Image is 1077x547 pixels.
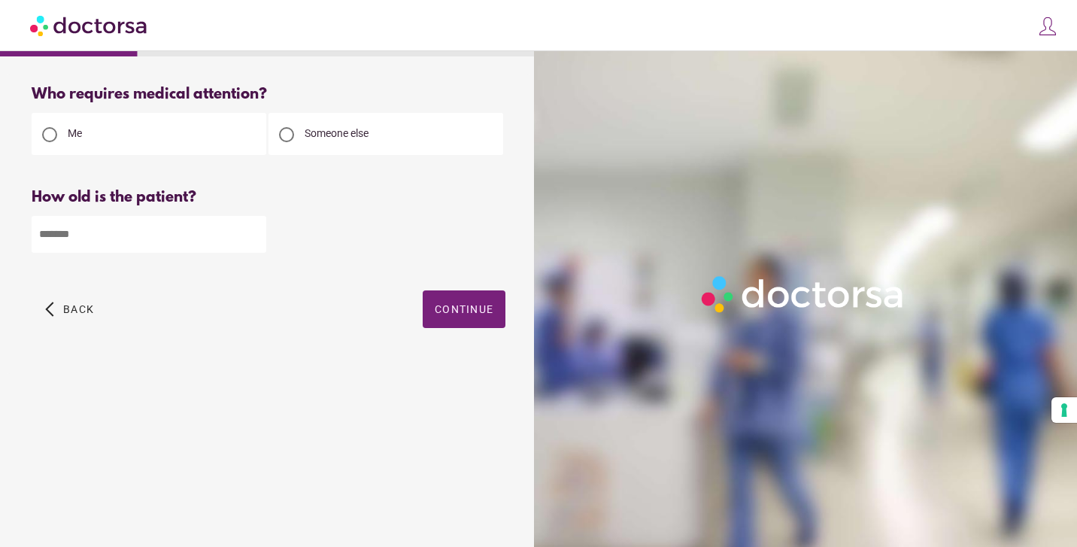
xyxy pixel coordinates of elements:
[30,8,149,42] img: Doctorsa.com
[423,290,505,328] button: Continue
[696,270,911,318] img: Logo-Doctorsa-trans-White-partial-flat.png
[305,127,369,139] span: Someone else
[32,86,505,103] div: Who requires medical attention?
[435,303,493,315] span: Continue
[1051,397,1077,423] button: Your consent preferences for tracking technologies
[1037,16,1058,37] img: icons8-customer-100.png
[32,189,505,206] div: How old is the patient?
[63,303,94,315] span: Back
[68,127,82,139] span: Me
[39,290,100,328] button: arrow_back_ios Back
